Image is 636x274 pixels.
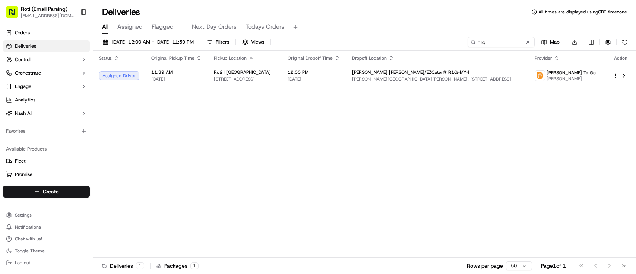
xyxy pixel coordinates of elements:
button: [DATE] 12:00 AM - [DATE] 11:59 PM [99,37,197,47]
button: Roti (Email Parsing) [21,5,67,13]
span: Orders [15,29,30,36]
button: Promise [3,169,90,180]
button: Log out [3,258,90,268]
button: [EMAIL_ADDRESS][DOMAIN_NAME] [21,13,74,19]
img: ddtg_logo_v2.png [535,71,545,81]
span: Settings [15,212,32,218]
span: Map [550,39,560,45]
span: [PERSON_NAME][GEOGRAPHIC_DATA][PERSON_NAME], [STREET_ADDRESS] [352,76,523,82]
span: Status [99,55,112,61]
a: Analytics [3,94,90,106]
span: 11:39 AM [151,69,202,75]
span: Analytics [15,97,35,103]
button: Orchestrate [3,67,90,79]
a: Fleet [6,158,87,164]
p: Rows per page [467,262,503,270]
div: Deliveries [102,262,144,270]
span: Engage [15,83,31,90]
span: Nash AI [15,110,32,117]
span: Flagged [152,22,174,31]
span: All [102,22,108,31]
button: Engage [3,81,90,92]
button: Roti (Email Parsing)[EMAIL_ADDRESS][DOMAIN_NAME] [3,3,77,21]
span: Log out [15,260,30,266]
button: Refresh [620,37,630,47]
button: Notifications [3,222,90,232]
span: [PERSON_NAME] [547,76,596,82]
span: [DATE] [151,76,202,82]
span: [STREET_ADDRESS] [214,76,276,82]
span: Next Day Orders [192,22,237,31]
span: Notifications [15,224,41,230]
button: Control [3,54,90,66]
span: Control [15,56,31,63]
span: Views [251,39,264,45]
span: Original Pickup Time [151,55,194,61]
div: 1 [190,262,199,269]
span: Create [43,188,59,195]
button: Filters [203,37,232,47]
span: Toggle Theme [15,248,45,254]
span: [DATE] 12:00 AM - [DATE] 11:59 PM [111,39,194,45]
span: All times are displayed using CDT timezone [538,9,627,15]
span: Provider [535,55,552,61]
h1: Deliveries [102,6,140,18]
button: Map [538,37,563,47]
a: Orders [3,27,90,39]
span: [PERSON_NAME] [PERSON_NAME]/EZCater# R1Q-MY4 [352,69,469,75]
span: Assigned [117,22,143,31]
a: Promise [6,171,87,178]
button: Settings [3,210,90,220]
span: [DATE] [288,76,340,82]
div: Available Products [3,143,90,155]
span: Dropoff Location [352,55,387,61]
button: Views [239,37,268,47]
div: Action [613,55,629,61]
span: Pickup Location [214,55,247,61]
span: Promise [15,171,32,178]
span: Todays Orders [246,22,284,31]
span: Orchestrate [15,70,41,76]
button: Toggle Theme [3,246,90,256]
span: Original Dropoff Time [288,55,333,61]
span: Deliveries [15,43,36,50]
input: Type to search [468,37,535,47]
div: 1 [136,262,144,269]
button: Chat with us! [3,234,90,244]
a: Deliveries [3,40,90,52]
span: 12:00 PM [288,69,340,75]
span: Roti | [GEOGRAPHIC_DATA] [214,69,271,75]
span: Fleet [15,158,26,164]
div: Favorites [3,125,90,137]
div: Packages [156,262,199,270]
span: Chat with us! [15,236,42,242]
span: [PERSON_NAME] To Go [547,70,596,76]
span: Filters [216,39,229,45]
button: Create [3,186,90,198]
button: Fleet [3,155,90,167]
div: Page 1 of 1 [541,262,566,270]
button: Nash AI [3,107,90,119]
